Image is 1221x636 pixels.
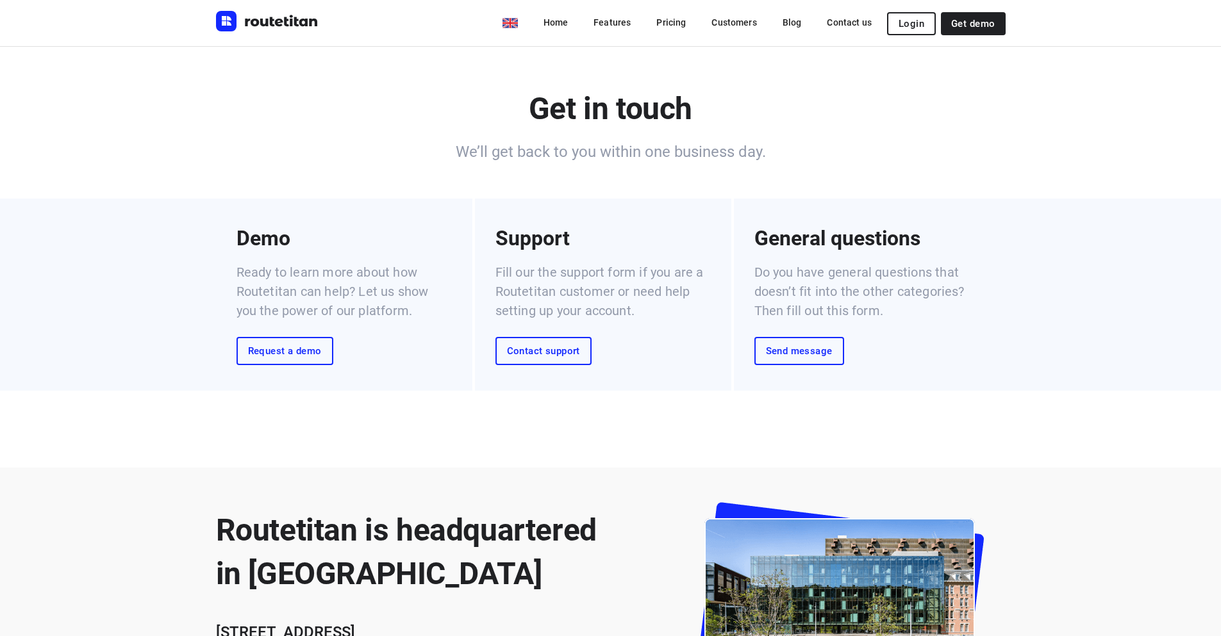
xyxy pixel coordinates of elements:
a: Get demo [941,12,1005,35]
a: Pricing [646,11,696,34]
h2: Routetitan is headquartered in [GEOGRAPHIC_DATA] [216,509,597,596]
a: Request a demo [237,337,333,365]
p: Demo [237,224,290,252]
p: Support [495,224,570,252]
span: Request a demo [248,346,322,356]
a: Features [583,11,641,34]
span: Get demo [951,19,995,29]
img: Routetitan logo [216,11,319,31]
p: Do you have general questions that doesn’t fit into the other categories? Then fill out this form. [754,263,970,320]
a: Contact support [495,337,592,365]
a: Contact us [817,11,882,34]
span: Login [899,19,924,29]
a: Send message [754,337,844,365]
a: Customers [701,11,767,34]
b: Get in touch [529,90,692,127]
button: Login [887,12,936,35]
span: Contact support [507,346,580,356]
a: Routetitan [216,11,319,35]
p: General questions [754,224,920,252]
a: Blog [772,11,812,34]
a: Home [533,11,579,34]
p: Fill our the support form if you are a Routetitan customer or need help setting up your account. [495,263,711,320]
p: Ready to learn more about how Routetitan can help? Let us show you the power of our platform. [237,263,452,320]
span: Send message [766,346,833,356]
h6: We’ll get back to you within one business day. [216,141,1006,163]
